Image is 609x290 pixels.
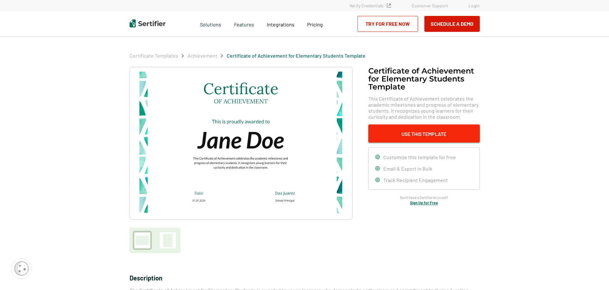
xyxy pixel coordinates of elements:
a: Sign Up for Free [410,201,438,205]
a: Certificate Templates [130,53,178,59]
span: This Certificate of Achievement celebrates the academic milestones and progress of elementary stu... [368,95,480,120]
a: Try for Free Now [358,16,418,32]
a: Certificate of Achievement for Elementary Students Template [227,53,365,59]
span: Customize this template for free [383,154,456,160]
img: Sertifier | Digital Credentialing Platform [130,19,166,27]
span: Email & Export in Bulk [383,166,432,172]
img: Certificate of Achievement for Elementary Students Template [139,72,342,215]
a: Integrations [267,20,294,28]
span: Pricing [307,21,323,27]
span: Solutions [200,20,221,28]
div: Breadcrumb [130,53,365,59]
span: Description [130,274,162,282]
button: Schedule a Demo [424,16,480,32]
img: Cookie Popup Icon [14,261,29,276]
a: Verify Credentials [350,3,391,8]
iframe: Chat Widget [577,259,609,290]
span: Track Recipient Engagement [383,177,448,183]
a: Achievement [188,53,217,59]
span: Features [234,20,254,28]
a: Customer Support [412,3,448,8]
button: Use This Template [368,124,480,143]
span: Don’t have a Sertifier account? [400,195,448,201]
span: Integrations [267,21,294,27]
img: Verified [387,4,391,8]
a: Pricing [307,20,323,28]
h1: Certificate of Achievement for Elementary Students Template [368,67,480,91]
a: Login [469,3,480,8]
